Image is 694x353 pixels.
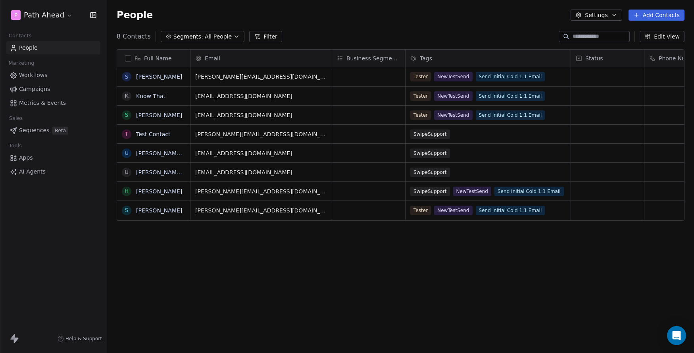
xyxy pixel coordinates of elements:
a: Apps [6,151,100,164]
span: Business Segments [346,54,400,62]
span: Help & Support [65,336,102,342]
span: Full Name [144,54,172,62]
span: Apps [19,154,33,162]
div: Tags [406,50,571,67]
span: SwipeSupport [410,129,450,139]
span: People [19,44,38,52]
span: Contacts [5,30,35,42]
span: Metrics & Events [19,99,66,107]
span: Email [205,54,220,62]
span: Send Initial Cold 1:1 Email [476,206,545,215]
button: Add Contacts [629,10,684,21]
div: T [125,130,129,138]
span: Path Ahead [24,10,64,20]
span: NewTestSend [434,110,472,120]
span: 8 Contacts [117,32,151,41]
div: U [125,168,129,176]
a: [PERSON_NAME] [136,112,182,118]
button: Settings [571,10,622,21]
span: Send Initial Cold 1:1 Email [476,72,545,81]
span: AI Agents [19,168,46,176]
span: Status [585,54,603,62]
span: All People [205,33,232,41]
a: SequencesBeta [6,124,100,137]
span: Tester [410,72,431,81]
span: Workflows [19,71,48,79]
span: Sequences [19,126,49,135]
a: [PERSON_NAME] One [136,169,195,176]
div: H [125,187,129,195]
span: Sales [6,112,26,124]
div: K [125,92,128,100]
span: Send Initial Cold 1:1 Email [494,187,564,196]
span: Tester [410,206,431,215]
div: Status [571,50,644,67]
div: grid [117,67,190,341]
button: PPath Ahead [10,8,74,22]
div: Open Intercom Messenger [667,326,686,345]
span: Send Initial Cold 1:1 Email [476,91,545,101]
button: Edit View [640,31,684,42]
span: NewTestSend [434,206,472,215]
div: U [125,149,129,157]
a: [PERSON_NAME] 2 [136,150,188,156]
div: Email [190,50,332,67]
a: Metrics & Events [6,96,100,110]
span: SwipeSupport [410,187,450,196]
button: Filter [249,31,282,42]
span: P [14,11,17,19]
div: Full Name [117,50,190,67]
span: [EMAIL_ADDRESS][DOMAIN_NAME] [195,168,327,176]
span: NewTestSend [434,91,472,101]
span: Tester [410,110,431,120]
div: S [125,206,129,214]
div: Business Segments [332,50,405,67]
a: AI Agents [6,165,100,178]
span: SwipeSupport [410,168,450,177]
a: Campaigns [6,83,100,96]
a: Help & Support [58,336,102,342]
a: Workflows [6,69,100,82]
span: [EMAIL_ADDRESS][DOMAIN_NAME] [195,111,327,119]
span: [EMAIL_ADDRESS][DOMAIN_NAME] [195,149,327,157]
span: Tester [410,91,431,101]
span: Send Initial Cold 1:1 Email [476,110,545,120]
span: Tools [6,140,25,152]
span: Marketing [5,57,38,69]
span: [PERSON_NAME][EMAIL_ADDRESS][DOMAIN_NAME] [195,73,327,81]
a: [PERSON_NAME] [136,188,182,195]
span: Tags [420,54,432,62]
span: People [117,9,153,21]
span: [EMAIL_ADDRESS][DOMAIN_NAME] [195,92,327,100]
span: NewTestSend [434,72,472,81]
a: [PERSON_NAME] [136,207,182,214]
span: SwipeSupport [410,149,450,158]
a: People [6,41,100,54]
span: Segments: [173,33,203,41]
a: [PERSON_NAME] [136,73,182,80]
a: Know That [136,93,165,99]
span: NewTestSend [453,187,491,196]
a: Test Contact [136,131,171,137]
div: S [125,111,129,119]
span: [PERSON_NAME][EMAIL_ADDRESS][DOMAIN_NAME] [195,206,327,214]
div: S [125,73,129,81]
span: [PERSON_NAME][EMAIL_ADDRESS][DOMAIN_NAME] [195,130,327,138]
span: Beta [52,127,68,135]
span: Campaigns [19,85,50,93]
span: [PERSON_NAME][EMAIL_ADDRESS][DOMAIN_NAME] [195,187,327,195]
